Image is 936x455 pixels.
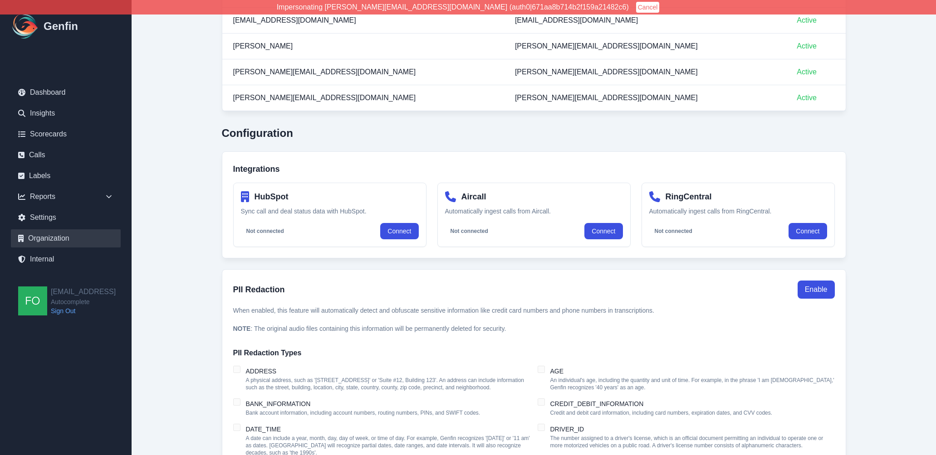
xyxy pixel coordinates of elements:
[649,207,827,216] p: Automatically ingest calls from RingCentral.
[515,68,698,76] span: [PERSON_NAME][EMAIL_ADDRESS][DOMAIN_NAME]
[246,400,311,407] label: BANK_INFORMATION
[233,42,293,50] span: [PERSON_NAME]
[550,435,835,449] p: The number assigned to a driver's license, which is an official document permitting an individual...
[233,306,835,333] p: When enabled, this feature will automatically detect and obfuscate sensitive information like cre...
[797,42,817,50] span: Active
[461,190,486,203] h4: Aircall
[11,229,121,247] a: Organization
[11,188,121,206] div: Reports
[51,286,116,297] h2: [EMAIL_ADDRESS]
[798,281,835,299] button: Enable
[11,208,121,227] a: Settings
[44,19,78,34] h1: Genfin
[636,2,660,13] button: Cancel
[515,94,698,102] span: [PERSON_NAME][EMAIL_ADDRESS][DOMAIN_NAME]
[246,368,277,375] label: ADDRESS
[255,190,289,203] h4: HubSpot
[246,377,530,391] p: A physical address, such as '[STREET_ADDRESS]' or 'Suite #12, Building 123'. An address can inclu...
[11,167,121,185] a: Labels
[11,83,121,102] a: Dashboard
[11,12,40,41] img: Logo
[233,325,251,332] strong: NOTE
[550,368,564,375] label: AGE
[11,146,121,164] a: Calls
[445,227,494,236] span: Not connected
[666,190,712,203] h4: RingCentral
[51,297,116,306] span: Autocomplete
[380,223,418,239] a: Connect
[233,68,416,76] span: [PERSON_NAME][EMAIL_ADDRESS][DOMAIN_NAME]
[797,94,817,102] span: Active
[649,227,698,236] span: Not connected
[246,426,281,433] label: DATE_TIME
[241,207,419,216] p: Sync call and deal status data with HubSpot.
[233,94,416,102] span: [PERSON_NAME][EMAIL_ADDRESS][DOMAIN_NAME]
[550,409,773,416] p: Credit and debit card information, including card numbers, expiration dates, and CVV codes.
[222,126,846,140] h2: Configuration
[233,283,285,296] h3: PII Redaction
[11,250,121,268] a: Internal
[515,16,638,24] span: [EMAIL_ADDRESS][DOMAIN_NAME]
[797,68,817,76] span: Active
[18,286,47,315] img: founders@genfin.ai
[241,227,289,236] span: Not connected
[789,223,827,239] a: Connect
[233,16,356,24] span: [EMAIL_ADDRESS][DOMAIN_NAME]
[11,104,121,122] a: Insights
[550,400,644,407] label: CREDIT_DEBIT_INFORMATION
[550,426,584,433] label: DRIVER_ID
[797,16,817,24] span: Active
[246,409,480,416] p: Bank account information, including account numbers, routing numbers, PINs, and SWIFT codes.
[445,207,623,216] p: Automatically ingest calls from Aircall.
[51,306,116,315] a: Sign Out
[233,163,835,175] h3: Integrations
[11,125,121,143] a: Scorecards
[233,348,835,358] h4: PII Redaction Types
[550,377,835,391] p: An individual's age, including the quantity and unit of time. For example, in the phrase 'I am [D...
[515,42,698,50] span: [PERSON_NAME][EMAIL_ADDRESS][DOMAIN_NAME]
[584,223,622,239] a: Connect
